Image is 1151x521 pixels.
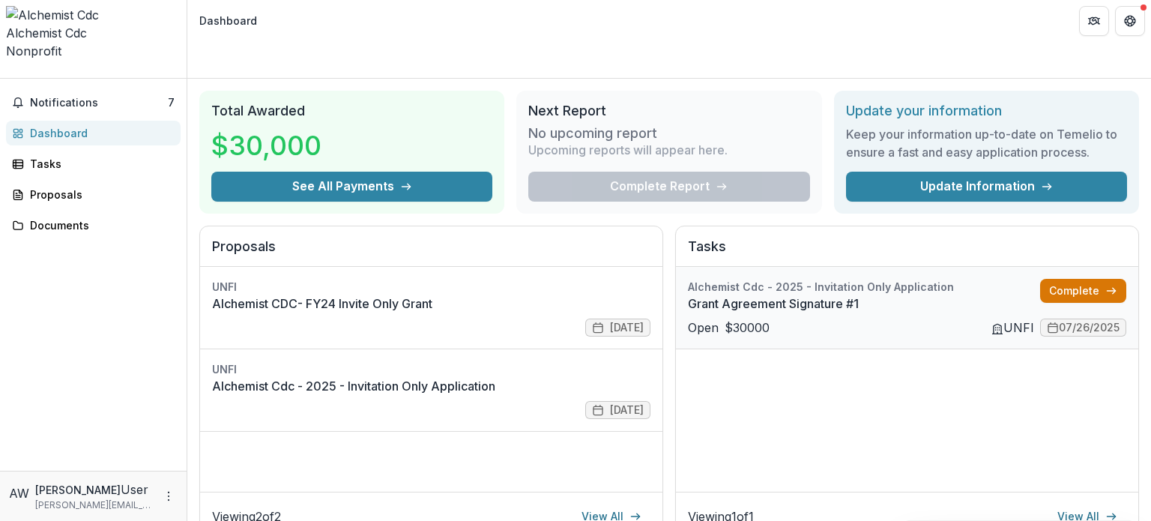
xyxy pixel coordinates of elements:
div: Proposals [30,187,169,202]
h3: No upcoming report [528,125,657,142]
div: Alma Wilcox [9,484,29,502]
span: 7 [168,96,175,109]
div: Documents [30,217,169,233]
h2: Next Report [528,103,809,119]
span: Nonprofit [6,43,61,58]
button: Partners [1079,6,1109,36]
nav: breadcrumb [193,10,263,31]
div: Tasks [30,156,169,172]
div: Dashboard [30,125,169,141]
a: Alchemist CDC- FY24 Invite Only Grant [212,295,650,313]
p: [PERSON_NAME][EMAIL_ADDRESS][DOMAIN_NAME] [35,499,154,512]
button: More [160,487,178,505]
div: Dashboard [199,13,257,28]
a: Proposals [6,182,181,207]
p: User [121,481,148,499]
h3: Keep your information up-to-date on Temelio to ensure a fast and easy application process. [846,125,1127,161]
a: Alchemist Cdc - 2025 - Invitation Only Application [212,377,650,395]
div: Alchemist Cdc [6,24,181,42]
h2: Tasks [688,238,1126,267]
a: Complete [1040,279,1126,303]
h3: $30,000 [211,125,321,166]
a: Update Information [846,172,1127,202]
a: Tasks [6,151,181,176]
h2: Update your information [846,103,1127,119]
a: Dashboard [6,121,181,145]
span: Notifications [30,97,168,109]
a: Documents [6,213,181,238]
button: See All Payments [211,172,492,202]
p: Upcoming reports will appear here. [528,141,728,159]
button: Get Help [1115,6,1145,36]
h2: Total Awarded [211,103,492,119]
button: Notifications7 [6,91,181,115]
h2: Proposals [212,238,650,267]
a: Grant Agreement Signature #1 [688,295,1040,313]
p: [PERSON_NAME] [35,482,121,498]
img: Alchemist Cdc [6,6,181,24]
